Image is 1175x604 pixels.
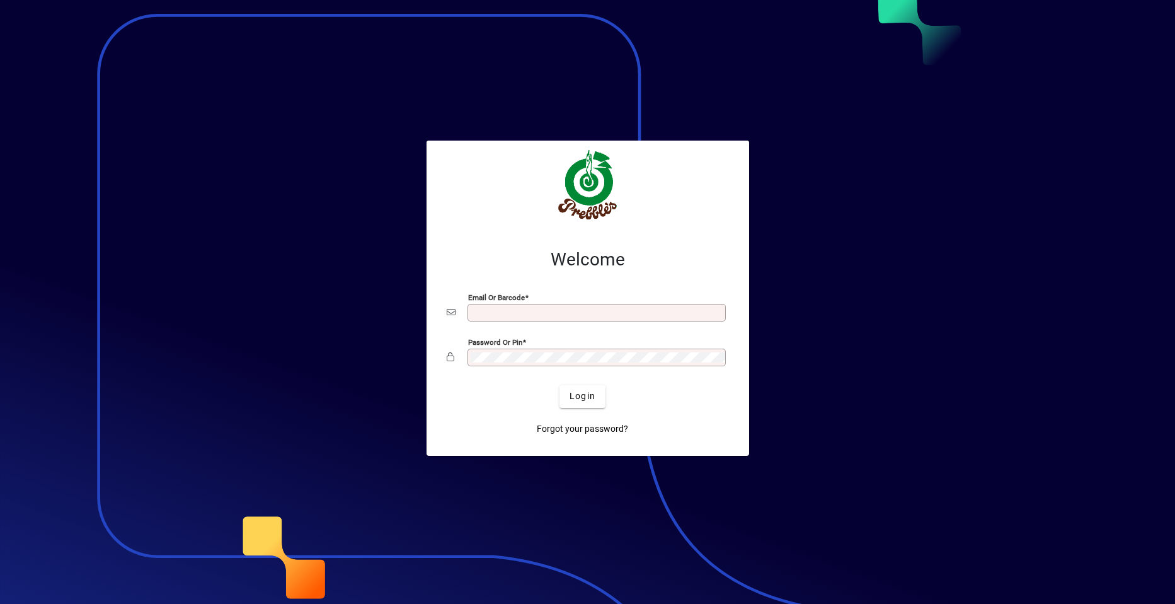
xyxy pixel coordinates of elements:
[537,422,628,436] span: Forgot your password?
[559,385,605,408] button: Login
[532,418,633,441] a: Forgot your password?
[570,390,595,403] span: Login
[468,337,522,346] mat-label: Password or Pin
[447,249,729,270] h2: Welcome
[468,293,525,301] mat-label: Email or Barcode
